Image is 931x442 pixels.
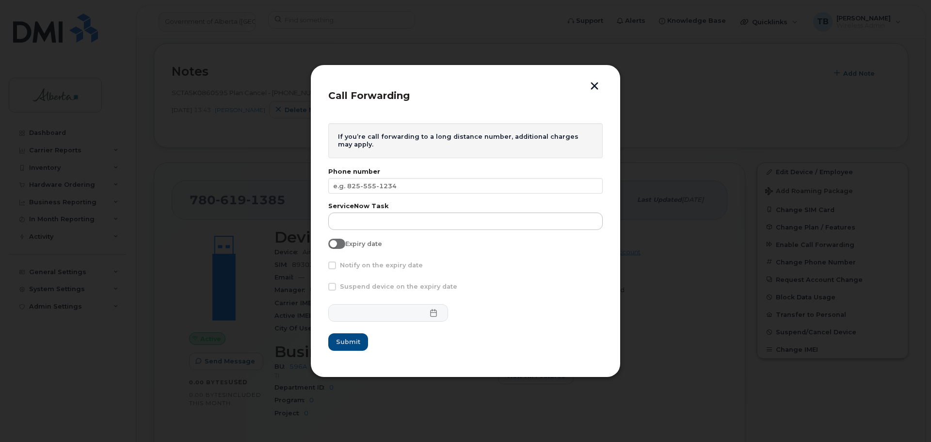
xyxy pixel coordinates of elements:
span: Call Forwarding [328,90,410,101]
div: If you’re call forwarding to a long distance number, additional charges may apply. [328,123,603,158]
span: Submit [336,337,360,346]
label: Phone number [328,168,603,175]
span: Expiry date [345,240,382,247]
input: Expiry date [328,239,336,246]
button: Submit [328,333,368,351]
input: e.g. 825-555-1234 [328,178,603,194]
label: ServiceNow Task [328,202,603,210]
